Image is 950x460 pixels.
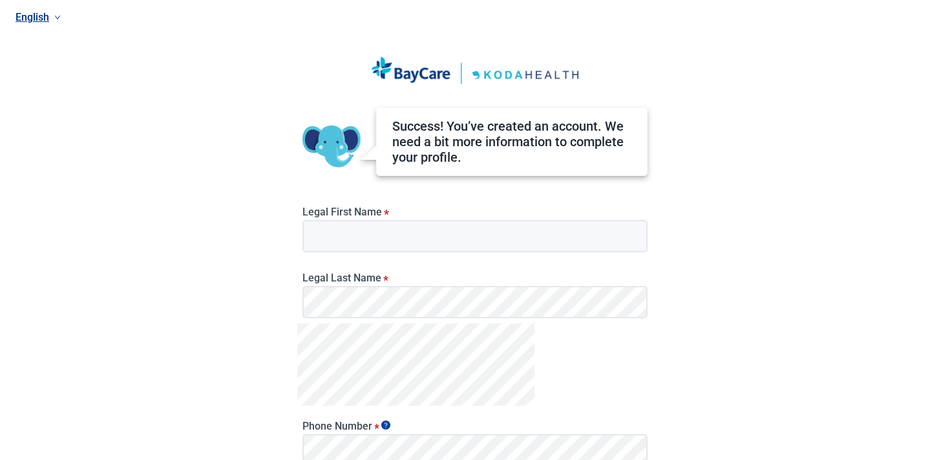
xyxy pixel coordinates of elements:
div: Success! You’ve created an account. We need a bit more information to complete your profile. [392,118,631,165]
label: Phone Number [302,420,648,432]
label: Legal First Name [302,206,648,218]
a: Current language: English [10,6,934,28]
span: down [54,14,61,21]
span: Show tooltip [381,421,390,430]
img: Koda Health [372,57,578,84]
img: Koda Elephant [302,118,361,176]
label: Legal Last Name [302,272,648,284]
